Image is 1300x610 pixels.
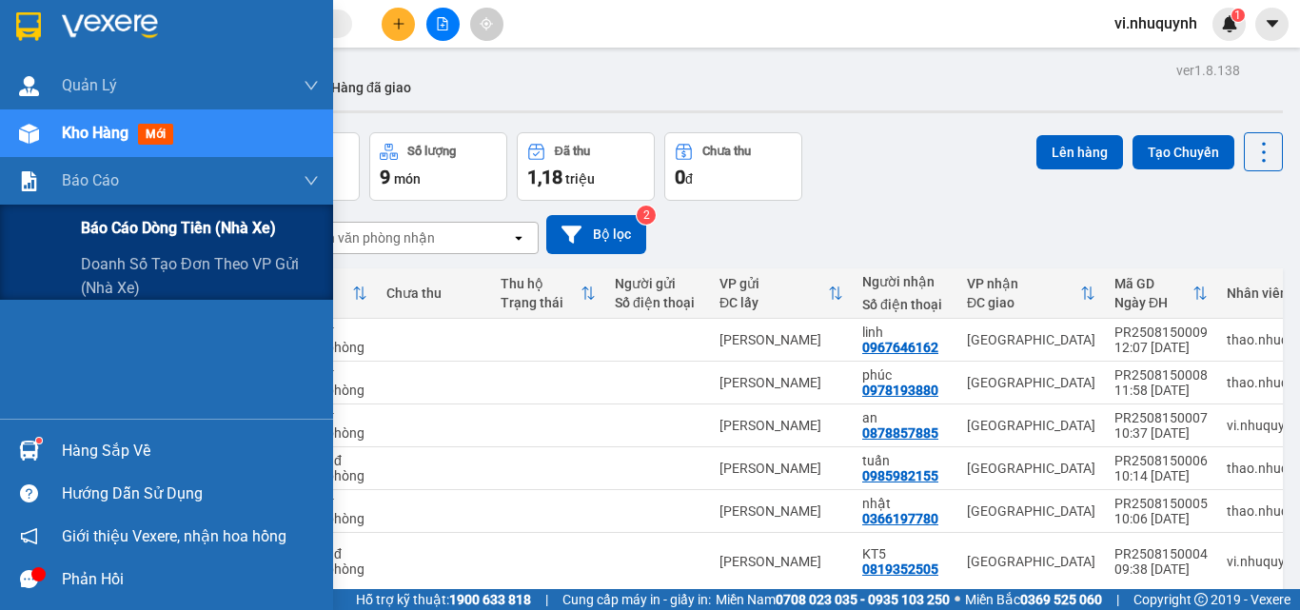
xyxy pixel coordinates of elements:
div: PR2508150008 [1114,367,1208,383]
div: Số điện thoại [615,295,700,310]
span: copyright [1194,593,1208,606]
div: nhật [862,496,948,511]
div: Phản hồi [62,565,319,594]
strong: 0369 525 060 [1020,592,1102,607]
div: PR2508150009 [1114,325,1208,340]
button: caret-down [1255,8,1289,41]
div: 10:37 [DATE] [1114,425,1208,441]
div: tuấn [862,453,948,468]
span: Quản Lý [62,73,117,97]
div: Chưa thu [386,285,482,301]
div: [GEOGRAPHIC_DATA] [967,554,1095,569]
span: | [545,589,548,610]
sup: 2 [637,206,656,225]
button: file-add [426,8,460,41]
div: 0366197780 [862,511,938,526]
button: plus [382,8,415,41]
span: VP [PERSON_NAME]: [8,118,148,136]
span: món [394,171,421,187]
div: PR2508150006 [1114,453,1208,468]
img: warehouse-icon [19,441,39,461]
th: Toggle SortBy [491,268,605,319]
img: warehouse-icon [19,76,39,96]
div: 10:14 [DATE] [1114,468,1208,483]
div: [GEOGRAPHIC_DATA] [967,461,1095,476]
div: VP gửi [719,276,828,291]
span: Kho hàng [62,124,128,142]
div: KT5 [862,546,948,561]
span: mới [138,124,173,145]
div: [GEOGRAPHIC_DATA] [967,503,1095,519]
div: Chọn văn phòng nhận [304,228,435,247]
span: down [304,173,319,188]
div: [PERSON_NAME] [719,461,843,476]
strong: NHƯ QUỲNH [52,8,233,44]
button: Hàng đã giao [316,65,426,110]
img: logo-vxr [16,12,41,41]
span: Miền Nam [716,589,950,610]
span: caret-down [1264,15,1281,32]
div: an [862,410,948,425]
div: 0985982155 [862,468,938,483]
div: [GEOGRAPHIC_DATA] [967,418,1095,433]
span: question-circle [20,484,38,502]
span: Miền Bắc [965,589,1102,610]
div: Hàng sắp về [62,437,319,465]
strong: 1900 633 818 [449,592,531,607]
div: 0878857885 [862,425,938,441]
sup: 1 [36,438,42,443]
div: phúc [862,367,948,383]
span: aim [480,17,493,30]
div: ĐC giao [967,295,1080,310]
th: Toggle SortBy [710,268,853,319]
div: [PERSON_NAME] [719,554,843,569]
div: [PERSON_NAME] [719,332,843,347]
div: Người gửi [615,276,700,291]
div: VP nhận [967,276,1080,291]
div: [GEOGRAPHIC_DATA] [967,332,1095,347]
div: 0967646162 [862,340,938,355]
span: Cung cấp máy in - giấy in: [562,589,711,610]
span: đ [685,171,693,187]
strong: 0708 023 035 - 0935 103 250 [776,592,950,607]
button: aim [470,8,503,41]
div: Trạng thái [501,295,581,310]
div: 10:06 [DATE] [1114,511,1208,526]
div: 11:58 [DATE] [1114,383,1208,398]
button: Lên hàng [1036,135,1123,169]
span: Báo cáo dòng tiền (nhà xe) [81,216,276,240]
button: Số lượng9món [369,132,507,201]
span: Hỗ trợ kỹ thuật: [356,589,531,610]
th: Toggle SortBy [957,268,1105,319]
span: triệu [565,171,595,187]
div: Ngày ĐH [1114,295,1192,310]
p: VP [GEOGRAPHIC_DATA]: [8,69,278,115]
span: | [1116,589,1119,610]
span: ⚪️ [955,596,960,603]
div: [PERSON_NAME] [719,418,843,433]
button: Chưa thu0đ [664,132,802,201]
span: Giới thiệu Vexere, nhận hoa hồng [62,524,286,548]
div: 0819352505 [862,561,938,577]
span: down [304,78,319,93]
div: 12:07 [DATE] [1114,340,1208,355]
div: Đã thu [555,145,590,158]
img: warehouse-icon [19,124,39,144]
button: Bộ lọc [546,215,646,254]
div: Người nhận [862,274,948,289]
span: 9 [380,166,390,188]
span: Doanh số tạo đơn theo VP gửi (nhà xe) [81,252,319,300]
div: 09:38 [DATE] [1114,561,1208,577]
div: PR2508150004 [1114,546,1208,561]
span: message [20,570,38,588]
div: Hướng dẫn sử dụng [62,480,319,508]
span: vi.nhuquynh [1099,11,1212,35]
div: Số lượng [407,145,456,158]
div: Mã GD [1114,276,1192,291]
svg: open [511,230,526,246]
button: Đã thu1,18 triệu [517,132,655,201]
div: [GEOGRAPHIC_DATA] [967,375,1095,390]
img: icon-new-feature [1221,15,1238,32]
button: Tạo Chuyến [1133,135,1234,169]
div: ĐC lấy [719,295,828,310]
